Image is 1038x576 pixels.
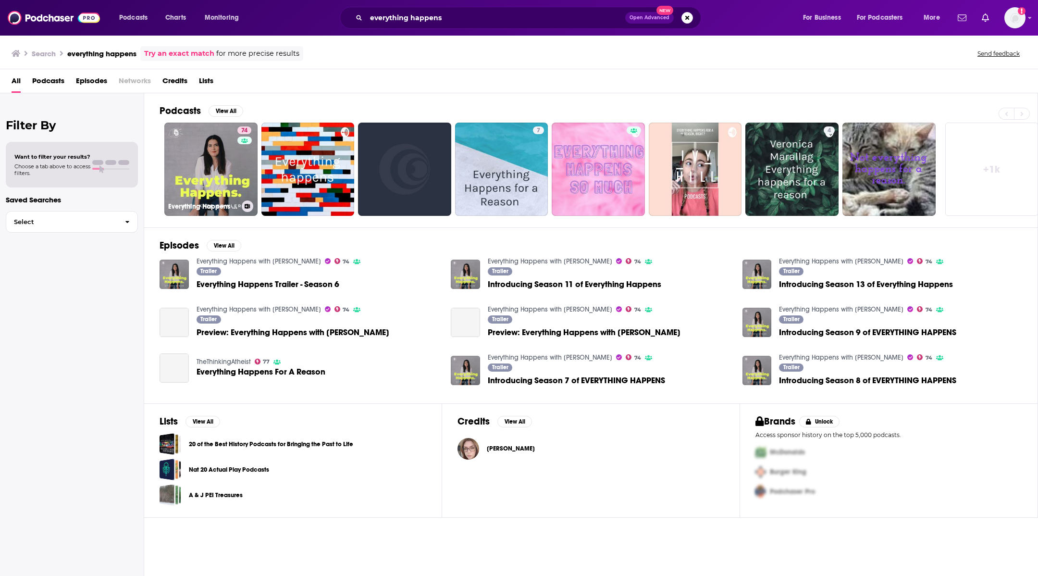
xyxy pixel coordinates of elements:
button: open menu [851,10,917,25]
h3: Search [32,49,56,58]
span: 20 of the Best History Podcasts for Bringing the Past to Life [160,433,181,455]
span: Logged in as ZoeJethani [1004,7,1026,28]
span: 74 [634,356,641,360]
a: Credits [162,73,187,93]
a: All [12,73,21,93]
button: View All [207,240,241,251]
h2: Lists [160,415,178,427]
a: Show notifications dropdown [978,10,993,26]
a: 74 [626,258,641,264]
img: Introducing Season 11 of Everything Happens [451,260,480,289]
span: Nat 20 Actual Play Podcasts [160,459,181,480]
a: Charts [159,10,192,25]
a: Everything Happens For A Reason [160,353,189,383]
h2: Podcasts [160,105,201,117]
a: Everything Happens For A Reason [197,368,325,376]
a: Introducing Season 8 of EVERYTHING HAPPENS [779,376,956,385]
span: Podcasts [32,73,64,93]
a: Everything Happens with Kate Bowler [488,257,612,265]
button: View All [185,416,220,427]
a: Everything Happens with Kate Bowler [197,257,321,265]
button: open menu [198,10,251,25]
button: open menu [917,10,952,25]
span: 74 [634,260,641,264]
span: 74 [343,308,349,312]
a: Try an exact match [144,48,214,59]
a: A & J PEI Treasures [160,484,181,506]
span: Charts [165,11,186,25]
span: [PERSON_NAME] [487,445,535,452]
span: Preview: Everything Happens with [PERSON_NAME] [197,328,389,337]
a: Everything Happens with Kate Bowler [779,305,903,313]
span: 74 [241,126,247,136]
span: Preview: Everything Happens with [PERSON_NAME] [488,328,680,337]
img: Introducing Season 13 of Everything Happens [742,260,772,289]
span: Trailer [200,268,217,274]
h3: Everything Happens with [PERSON_NAME] [168,202,238,211]
span: Monitoring [205,11,239,25]
a: PodcastsView All [160,105,243,117]
span: Trailer [492,316,508,322]
h2: Brands [755,415,795,427]
span: 74 [926,260,932,264]
h3: everything happens [67,49,136,58]
img: Podchaser - Follow, Share and Rate Podcasts [8,9,100,27]
span: For Podcasters [857,11,903,25]
button: Send feedback [975,50,1023,58]
span: Choose a tab above to access filters. [14,163,90,176]
img: Second Pro Logo [752,462,770,482]
a: Introducing Season 11 of Everything Happens [488,280,661,288]
span: 7 [537,126,540,136]
a: Preview: Everything Happens with Kate Bowler [451,308,480,337]
a: 74 [917,354,932,360]
h2: Filter By [6,118,138,132]
p: Saved Searches [6,195,138,204]
span: Trailer [492,268,508,274]
a: TheThinkingAtheist [197,358,251,366]
a: Nat 20 Actual Play Podcasts [189,464,269,475]
a: Everything Happens with Kate Bowler [488,353,612,362]
a: A & J PEI Treasures [189,490,243,501]
a: EpisodesView All [160,239,241,251]
a: 74 [917,258,932,264]
span: Select [6,219,117,225]
span: McDonalds [770,448,805,456]
a: CreditsView All [457,415,532,427]
a: Everything Happens with Kate Bowler [488,305,612,313]
button: Open AdvancedNew [625,12,674,24]
img: Everything Happens Trailer - Season 6 [160,260,189,289]
a: 74Everything Happens with [PERSON_NAME] [164,123,258,216]
a: 77 [255,359,270,364]
span: Podcasts [119,11,148,25]
a: 74 [626,306,641,312]
a: 4 [824,126,835,134]
a: Introducing Season 9 of EVERYTHING HAPPENS [779,328,956,337]
button: Show profile menu [1004,7,1026,28]
span: Want to filter your results? [14,153,90,160]
span: for more precise results [216,48,299,59]
img: Jessica Carroll [457,438,479,460]
button: Unlock [799,416,840,427]
a: 74 [917,306,932,312]
span: Everything Happens Trailer - Season 6 [197,280,339,288]
a: Jessica Carroll [487,445,535,452]
span: Trailer [783,316,800,322]
span: Open Advanced [630,15,669,20]
a: Introducing Season 9 of EVERYTHING HAPPENS [742,308,772,337]
svg: Add a profile image [1018,7,1026,15]
button: Jessica CarrollJessica Carroll [457,433,724,464]
h2: Credits [457,415,490,427]
button: open menu [112,10,160,25]
button: open menu [796,10,853,25]
a: Introducing Season 7 of EVERYTHING HAPPENS [488,376,665,385]
a: Preview: Everything Happens with Kate Bowler [488,328,680,337]
a: Everything Happens with Kate Bowler [779,353,903,362]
